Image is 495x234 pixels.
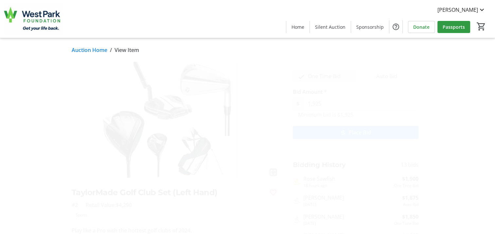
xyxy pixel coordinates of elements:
[394,221,418,226] div: One Time Bid
[269,168,277,176] mat-icon: fullscreen
[267,186,280,199] button: Favourite
[72,211,91,219] tr-label-badge: Sports
[72,201,78,209] span: #2
[475,21,487,32] button: Cart
[413,24,430,30] span: Donate
[286,21,309,33] a: Home
[303,202,399,208] div: [DATE]
[293,88,327,96] label: Bid Amount *
[348,128,371,136] span: Place Bid
[310,21,351,33] a: Silent Auction
[86,201,132,209] span: Retail Value: $4,290
[292,24,304,30] span: Home
[303,194,399,202] div: [PERSON_NAME]
[351,21,389,33] a: Sponsorship
[303,183,391,189] div: 18 hours ago
[72,187,264,198] h2: TaylorMade Golf Club Set (Left Hand)
[401,161,418,169] span: 13 bids
[293,197,301,205] mat-icon: Outbid
[443,24,465,30] span: Passports
[372,70,401,82] span: Auto Bid
[303,213,391,221] div: [PERSON_NAME]
[110,46,112,54] span: /
[356,24,384,30] span: Sponsorship
[304,70,345,82] span: One Time Bid
[293,160,346,170] h3: Bidding History
[402,175,418,183] strong: $1,900
[293,126,418,139] button: Place Bid
[432,5,491,15] button: [PERSON_NAME]
[115,46,139,54] span: View Item
[72,46,107,54] a: Auction Home
[298,111,353,118] tr-hint: Minimum bid is $1,925
[437,21,470,33] a: Passports
[4,3,62,35] img: West Park Healthcare Centre Foundation's Logo
[394,183,418,189] div: One Time Bid
[402,213,418,221] strong: $1,850
[402,202,418,208] div: Auto Bid
[293,216,301,224] mat-icon: Outbid
[402,194,418,202] strong: $1,875
[72,62,280,179] img: Image
[293,178,301,186] mat-icon: Highest bid
[389,20,402,33] button: Help
[315,24,345,30] span: Silent Auction
[408,21,435,33] a: Donate
[303,221,391,226] div: [DATE]
[293,97,303,110] span: $
[303,175,391,183] div: Rose Sawfish
[437,6,478,14] span: [PERSON_NAME]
